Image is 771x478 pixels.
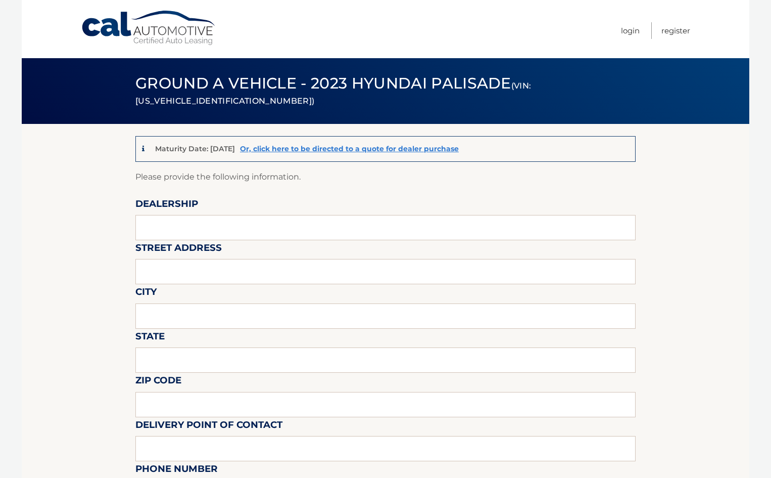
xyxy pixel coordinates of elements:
[155,144,235,153] p: Maturity Date: [DATE]
[135,170,636,184] p: Please provide the following information.
[135,373,181,392] label: Zip Code
[135,284,157,303] label: City
[240,144,459,153] a: Or, click here to be directed to a quote for dealer purchase
[661,22,690,39] a: Register
[135,196,198,215] label: Dealership
[135,74,531,108] span: Ground a Vehicle - 2023 Hyundai PALISADE
[81,10,217,46] a: Cal Automotive
[621,22,640,39] a: Login
[135,240,222,259] label: Street Address
[135,329,165,347] label: State
[135,417,282,436] label: Delivery Point of Contact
